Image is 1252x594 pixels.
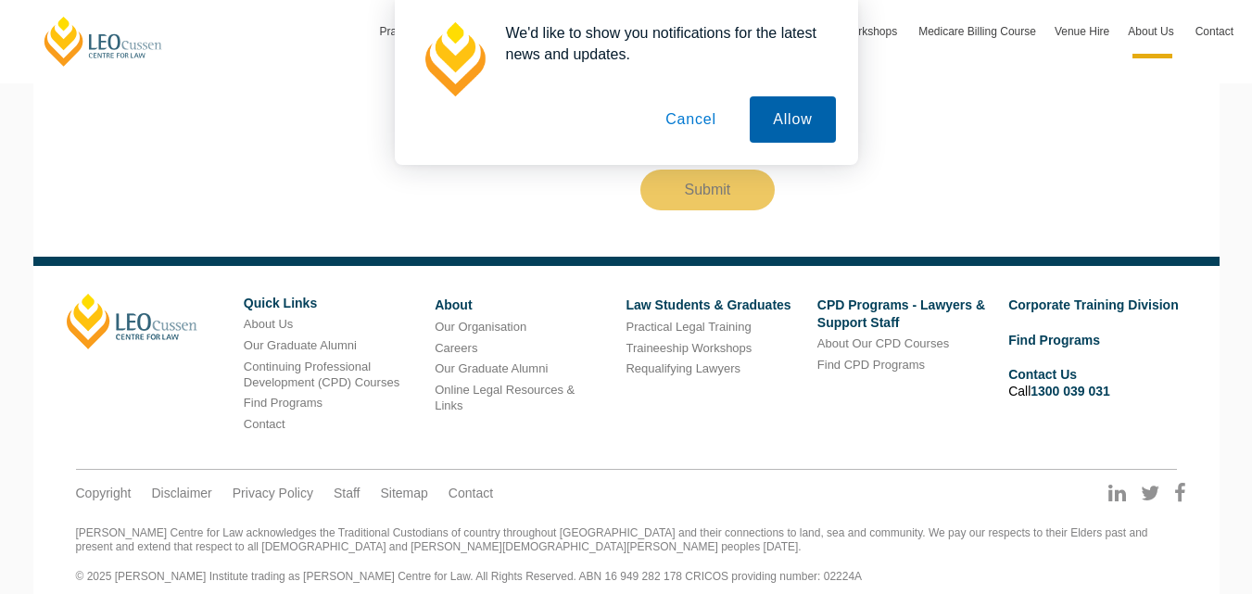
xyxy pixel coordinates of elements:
[640,170,776,210] input: Submit
[435,361,548,375] a: Our Graduate Alumni
[626,320,751,334] a: Practical Legal Training
[244,297,421,310] h6: Quick Links
[76,485,132,501] a: Copyright
[626,361,740,375] a: Requalifying Lawyers
[1008,367,1077,382] a: Contact Us
[626,297,790,312] a: Law Students & Graduates
[244,338,357,352] a: Our Graduate Alumni
[435,341,477,355] a: Careers
[67,294,197,349] a: [PERSON_NAME]
[817,336,949,350] a: About Our CPD Courses
[435,320,526,334] a: Our Organisation
[435,383,575,412] a: Online Legal Resources & Links
[380,485,427,501] a: Sitemap
[244,317,293,331] a: About Us
[244,396,322,410] a: Find Programs
[1008,333,1100,348] a: Find Programs
[244,360,399,389] a: Continuing Professional Development (CPD) Courses
[449,485,493,501] a: Contact
[817,297,985,329] a: CPD Programs - Lawyers & Support Staff
[151,485,211,501] a: Disclaimer
[750,96,835,143] button: Allow
[491,22,836,65] div: We'd like to show you notifications for the latest news and updates.
[1008,297,1179,312] a: Corporate Training Division
[1031,384,1110,398] a: 1300 039 031
[626,341,752,355] a: Traineeship Workshops
[435,297,472,312] a: About
[76,526,1177,584] div: [PERSON_NAME] Centre for Law acknowledges the Traditional Custodians of country throughout [GEOGR...
[817,358,925,372] a: Find CPD Programs
[334,485,360,501] a: Staff
[244,417,285,431] a: Contact
[1008,363,1185,402] li: Call
[233,485,313,501] a: Privacy Policy
[642,96,740,143] button: Cancel
[417,22,491,96] img: notification icon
